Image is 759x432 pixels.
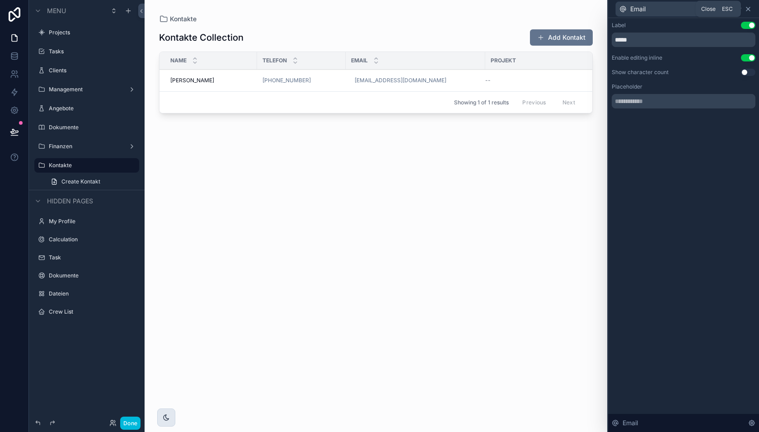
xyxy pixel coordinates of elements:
[49,236,134,243] label: Calculation
[49,124,134,131] label: Dokumente
[49,308,134,315] label: Crew List
[159,31,244,44] h1: Kontakte Collection
[530,29,593,46] button: Add Kontakt
[262,77,340,84] a: [PHONE_NUMBER]
[485,77,491,84] span: --
[262,57,287,64] span: Telefon
[49,67,134,74] label: Clients
[45,174,139,189] a: Create Kontakt
[49,86,121,93] label: Management
[720,5,735,13] span: Esc
[612,22,626,29] div: Label
[159,14,197,23] a: Kontakte
[170,77,252,84] a: [PERSON_NAME]
[170,57,187,64] span: Name
[351,57,368,64] span: Email
[491,57,516,64] span: Projekt
[701,5,716,13] span: Close
[615,1,719,17] button: Email
[120,417,141,430] button: Done
[47,6,66,15] span: Menu
[49,254,134,261] label: Task
[49,29,134,36] label: Projects
[612,83,642,90] label: Placeholder
[612,69,669,76] div: Show character count
[485,77,617,84] a: --
[61,178,100,185] span: Create Kontakt
[49,48,134,55] label: Tasks
[351,73,480,88] a: [EMAIL_ADDRESS][DOMAIN_NAME]
[170,14,197,23] span: Kontakte
[623,418,638,427] span: Email
[49,218,134,225] label: My Profile
[630,5,646,14] span: Email
[49,143,121,150] label: Finanzen
[49,162,134,169] label: Kontakte
[262,77,311,84] a: [PHONE_NUMBER]
[49,272,134,279] label: Dokumente
[170,77,214,84] span: [PERSON_NAME]
[49,290,134,297] label: Dateien
[454,99,509,106] span: Showing 1 of 1 results
[612,54,662,61] div: Enable editing inline
[49,105,134,112] label: Angebote
[355,77,446,84] a: [EMAIL_ADDRESS][DOMAIN_NAME]
[47,197,93,206] span: Hidden pages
